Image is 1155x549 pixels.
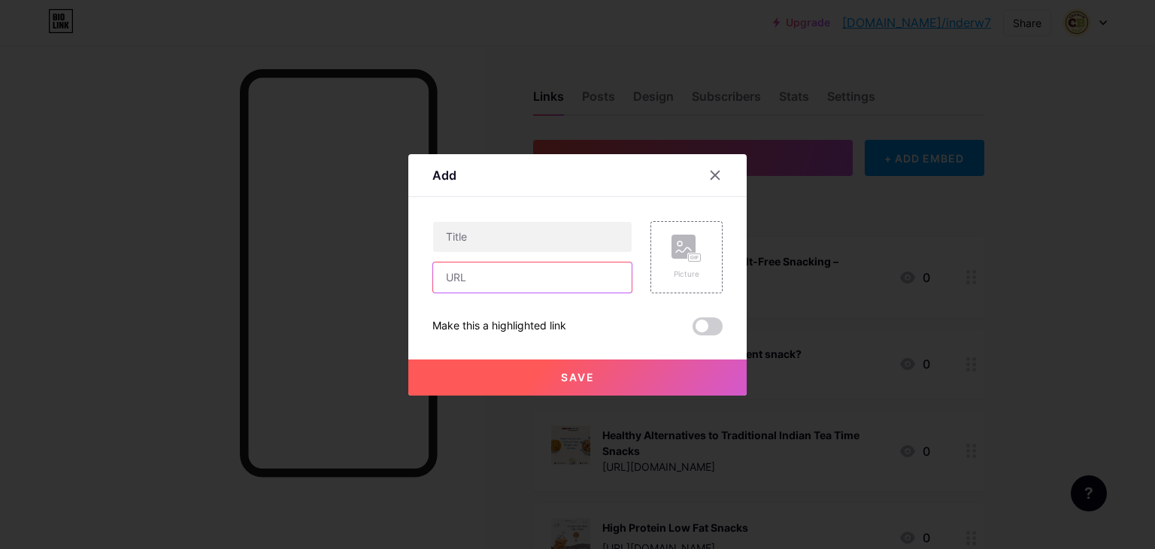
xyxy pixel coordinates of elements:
[671,268,702,280] div: Picture
[432,166,456,184] div: Add
[433,262,632,293] input: URL
[433,222,632,252] input: Title
[432,317,566,335] div: Make this a highlighted link
[408,359,747,396] button: Save
[561,371,595,384] span: Save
